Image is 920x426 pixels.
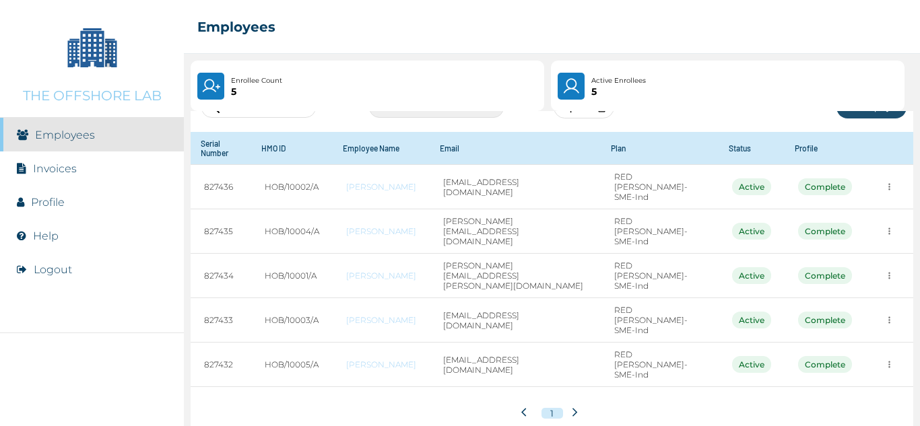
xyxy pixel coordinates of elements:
a: Help [33,229,59,242]
div: Complete [798,356,852,373]
th: Profile [785,132,865,165]
div: Active [732,178,771,195]
td: RED [PERSON_NAME]-SME-Ind [601,343,719,387]
button: more [879,310,900,330]
img: Company [59,13,126,81]
td: 827435 [191,209,251,254]
td: [PERSON_NAME][EMAIL_ADDRESS][PERSON_NAME][DOMAIN_NAME] [430,254,601,298]
td: HOB/10002/A [251,165,333,209]
td: [PERSON_NAME][EMAIL_ADDRESS][DOMAIN_NAME] [430,209,601,254]
a: [PERSON_NAME] [346,226,416,236]
td: 827436 [191,165,251,209]
button: more [879,221,900,242]
td: 827434 [191,254,251,298]
th: Employee Name [333,132,430,165]
th: Plan [601,132,719,165]
div: Active [732,267,771,284]
a: Employees [35,129,95,141]
div: Complete [798,223,852,240]
td: 827433 [191,298,251,343]
td: RED [PERSON_NAME]-SME-Ind [601,298,719,343]
a: [PERSON_NAME] [346,315,416,325]
a: [PERSON_NAME] [346,271,416,281]
td: HOB/10003/A [251,298,333,343]
td: HOB/10004/A [251,209,333,254]
td: HOB/10001/A [251,254,333,298]
td: [EMAIL_ADDRESS][DOMAIN_NAME] [430,343,601,387]
div: Complete [798,178,852,195]
img: User.4b94733241a7e19f64acd675af8f0752.svg [562,77,581,96]
th: Serial Number [191,132,251,165]
div: Active [732,356,771,373]
button: Logout [34,263,72,276]
p: Active Enrollees [591,75,646,86]
td: RED [PERSON_NAME]-SME-Ind [601,209,719,254]
div: Complete [798,267,852,284]
td: 827432 [191,343,251,387]
button: more [879,176,900,197]
button: 1 [541,408,563,419]
p: 5 [591,86,646,97]
td: RED [PERSON_NAME]-SME-Ind [601,165,719,209]
a: Profile [31,196,65,209]
img: UserPlus.219544f25cf47e120833d8d8fc4c9831.svg [201,77,220,96]
td: [EMAIL_ADDRESS][DOMAIN_NAME] [430,165,601,209]
a: [PERSON_NAME] [346,182,416,192]
p: Enrollee Count [231,75,282,86]
h2: Employees [197,19,275,35]
button: more [879,354,900,375]
div: Complete [798,312,852,328]
th: Status [719,132,785,165]
img: RelianceHMO's Logo [13,392,170,413]
th: Email [430,132,601,165]
div: Active [732,223,771,240]
td: [EMAIL_ADDRESS][DOMAIN_NAME] [430,298,601,343]
button: more [879,265,900,286]
div: Active [732,312,771,328]
a: Invoices [33,162,77,175]
a: [PERSON_NAME] [346,359,416,369]
td: RED [PERSON_NAME]-SME-Ind [601,254,719,298]
p: 5 [231,86,282,97]
td: HOB/10005/A [251,343,333,387]
p: THE OFFSHORE LAB [23,87,162,104]
th: HMO ID [251,132,333,165]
